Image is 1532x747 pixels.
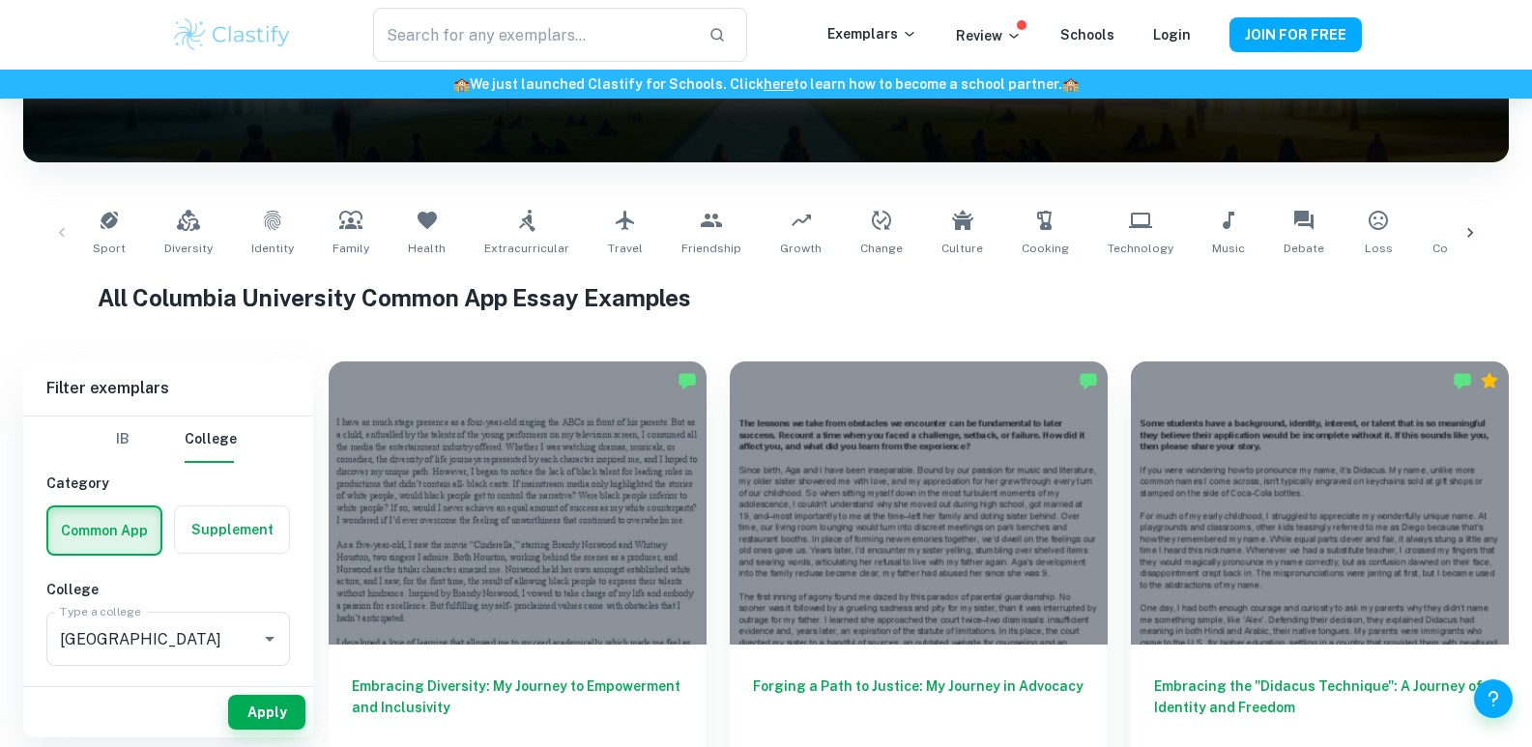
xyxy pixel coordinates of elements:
p: Exemplars [827,23,917,44]
button: Supplement [175,506,289,553]
span: Music [1212,240,1245,257]
span: Technology [1108,240,1173,257]
button: Help and Feedback [1474,679,1513,718]
span: Travel [608,240,643,257]
span: Loss [1365,240,1393,257]
span: Identity [251,240,294,257]
span: Change [860,240,903,257]
img: Marked [1453,371,1472,390]
span: Health [408,240,446,257]
h6: Embracing Diversity: My Journey to Empowerment and Inclusivity [352,675,683,739]
span: Diversity [164,240,213,257]
h6: We just launched Clastify for Schools. Click to learn how to become a school partner. [4,73,1528,95]
button: Apply [228,695,305,730]
img: Marked [1079,371,1098,390]
button: College [185,417,237,463]
span: Friendship [681,240,741,257]
a: Login [1153,27,1191,43]
span: Growth [780,240,822,257]
span: Extracurricular [484,240,569,257]
a: Schools [1060,27,1114,43]
img: Clastify logo [171,15,294,54]
label: Type a college [60,603,140,619]
span: Debate [1284,240,1324,257]
input: Search for any exemplars... [373,8,692,62]
h6: Embracing the "Didacus Technique": A Journey of Identity and Freedom [1154,675,1486,739]
button: JOIN FOR FREE [1229,17,1362,52]
a: here [764,76,794,92]
h6: Category [46,473,290,494]
span: Cooking [1022,240,1069,257]
span: Community [1432,240,1496,257]
h1: All Columbia University Common App Essay Examples [98,280,1434,315]
span: Family [332,240,369,257]
button: IB [100,417,146,463]
span: Sport [93,240,126,257]
h6: Forging a Path to Justice: My Journey in Advocacy [753,675,1084,739]
span: Culture [941,240,983,257]
span: 🏫 [453,76,470,92]
div: Filter type choice [100,417,237,463]
button: Common App [48,507,160,554]
h6: College [46,579,290,600]
button: Open [256,625,283,652]
span: 🏫 [1062,76,1079,92]
div: Premium [1480,371,1499,390]
img: Marked [678,371,697,390]
h6: Filter exemplars [23,361,313,416]
p: Review [956,25,1022,46]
